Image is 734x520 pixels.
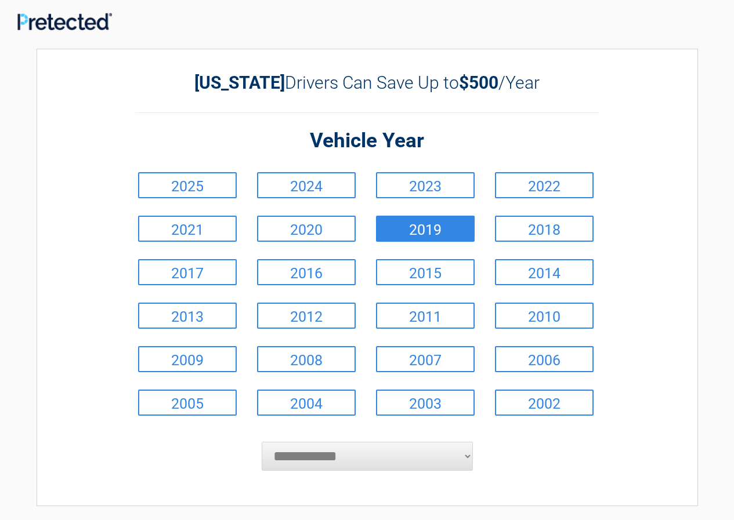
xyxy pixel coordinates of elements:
a: 2014 [495,259,594,285]
a: 2021 [138,216,237,242]
img: Main Logo [17,13,112,30]
a: 2017 [138,259,237,285]
a: 2023 [376,172,475,198]
a: 2018 [495,216,594,242]
a: 2008 [257,346,356,372]
a: 2007 [376,346,475,372]
h2: Vehicle Year [135,128,599,155]
a: 2020 [257,216,356,242]
a: 2016 [257,259,356,285]
a: 2009 [138,346,237,372]
b: $500 [459,72,498,93]
a: 2012 [257,303,356,329]
a: 2025 [138,172,237,198]
a: 2022 [495,172,594,198]
a: 2010 [495,303,594,329]
a: 2004 [257,390,356,416]
a: 2015 [376,259,475,285]
a: 2005 [138,390,237,416]
b: [US_STATE] [194,72,285,93]
a: 2019 [376,216,475,242]
a: 2003 [376,390,475,416]
a: 2002 [495,390,594,416]
h2: Drivers Can Save Up to /Year [135,72,599,93]
a: 2006 [495,346,594,372]
a: 2011 [376,303,475,329]
a: 2024 [257,172,356,198]
a: 2013 [138,303,237,329]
